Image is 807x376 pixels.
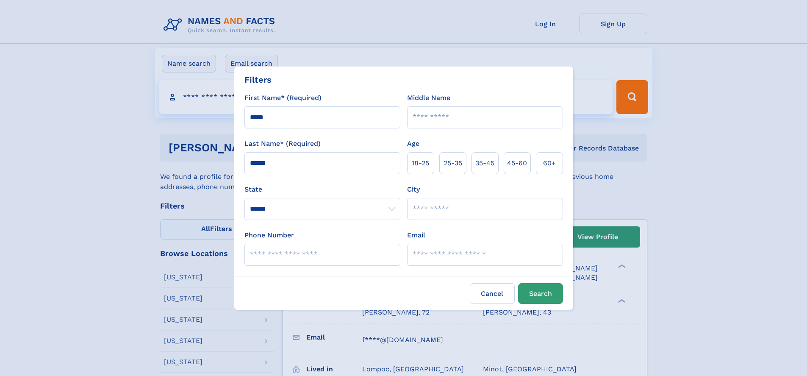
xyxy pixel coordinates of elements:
button: Search [518,283,563,304]
label: Phone Number [244,230,294,240]
label: First Name* (Required) [244,93,322,103]
label: Cancel [470,283,515,304]
span: 60+ [543,158,556,168]
label: Middle Name [407,93,450,103]
div: Filters [244,73,272,86]
label: Last Name* (Required) [244,139,321,149]
label: Age [407,139,419,149]
span: 18‑25 [412,158,429,168]
label: State [244,184,400,195]
span: 35‑45 [475,158,494,168]
label: City [407,184,420,195]
label: Email [407,230,425,240]
span: 45‑60 [507,158,527,168]
span: 25‑35 [444,158,462,168]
